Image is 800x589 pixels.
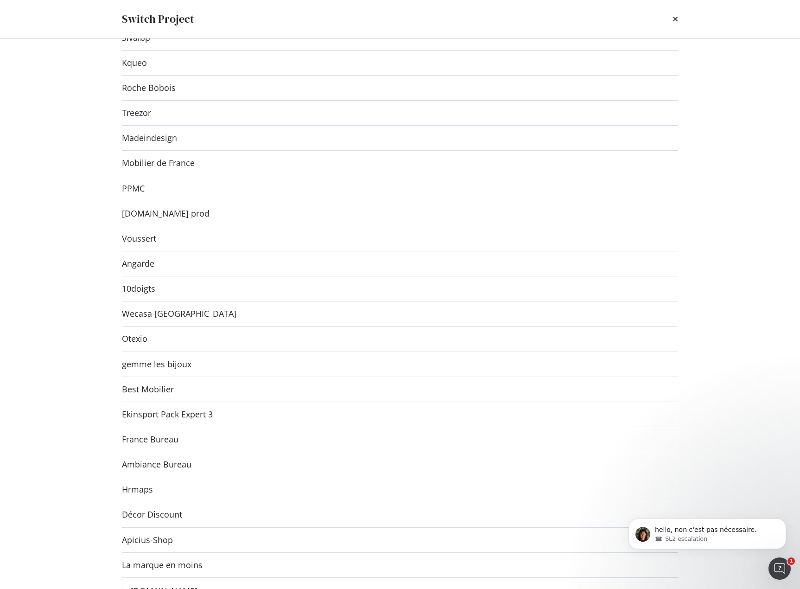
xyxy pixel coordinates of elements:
[122,259,154,269] a: Angarde
[122,184,145,193] a: PPMC
[122,83,176,93] a: Roche Bobois
[122,234,156,243] a: Voussert
[122,33,150,43] a: Sivalbp
[122,560,203,570] a: La marque en moins
[122,410,213,419] a: Ekinsport Pack Expert 3
[122,209,210,218] a: [DOMAIN_NAME] prod
[787,557,795,565] span: 1
[122,158,195,168] a: Mobilier de France
[122,108,151,118] a: Treezor
[122,359,191,369] a: gemme les bijoux
[122,309,236,319] a: Wecasa [GEOGRAPHIC_DATA]
[768,557,791,580] iframe: Intercom live chat
[122,11,194,27] div: Switch Project
[122,58,147,68] a: Kqueo
[673,11,678,27] div: times
[122,334,147,344] a: Otexio
[615,499,800,564] iframe: Intercom notifications message
[122,510,182,519] a: Décor Discount
[122,535,173,545] a: Apicius-Shop
[122,485,153,494] a: Hrmaps
[122,384,174,394] a: Best Mobilier
[122,460,191,469] a: Ambiance Bureau
[122,284,155,294] a: 10doigts
[122,435,178,444] a: France Bureau
[122,133,177,143] a: Madeindesign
